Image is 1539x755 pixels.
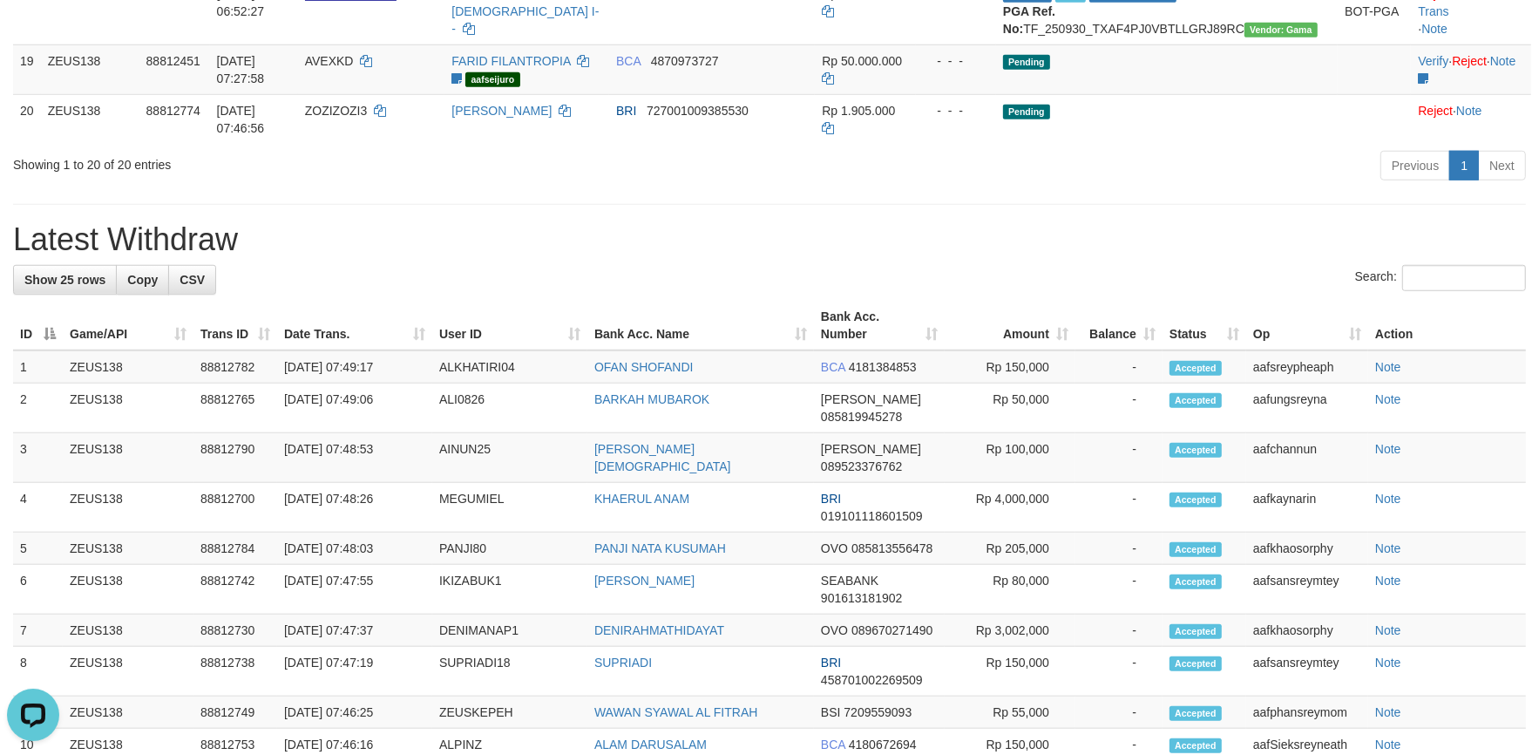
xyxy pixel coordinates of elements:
[432,533,587,565] td: PANJI80
[1075,350,1163,384] td: -
[277,433,432,483] td: [DATE] 07:48:53
[1402,265,1526,291] input: Search:
[217,104,265,135] span: [DATE] 07:46:56
[63,533,193,565] td: ZEUS138
[1246,301,1368,350] th: Op: activate to sort column ascending
[127,273,158,287] span: Copy
[821,392,921,406] span: [PERSON_NAME]
[13,384,63,433] td: 2
[277,483,432,533] td: [DATE] 07:48:26
[277,697,432,729] td: [DATE] 07:46:25
[821,738,845,752] span: BCA
[1375,392,1401,406] a: Note
[1246,615,1368,647] td: aafkhaosorphy
[1170,706,1222,721] span: Accepted
[63,615,193,647] td: ZEUS138
[1003,105,1050,119] span: Pending
[277,384,432,433] td: [DATE] 07:49:06
[1355,265,1526,291] label: Search:
[821,673,923,687] span: Copy 458701002269509 to clipboard
[1244,23,1318,37] span: Vendor URL: https://trx31.1velocity.biz
[1163,301,1246,350] th: Status: activate to sort column ascending
[432,483,587,533] td: MEGUMIEL
[821,574,878,588] span: SEABANK
[851,541,932,555] span: Copy 085813556478 to clipboard
[432,565,587,615] td: IKIZABUK1
[13,265,117,295] a: Show 25 rows
[587,301,814,350] th: Bank Acc. Name: activate to sort column ascending
[945,350,1075,384] td: Rp 150,000
[63,697,193,729] td: ZEUS138
[1418,104,1453,118] a: Reject
[1170,393,1222,408] span: Accepted
[146,54,200,68] span: 88812451
[1246,697,1368,729] td: aafphansreymom
[24,273,105,287] span: Show 25 rows
[594,738,707,752] a: ALAM DARUSALAM
[277,301,432,350] th: Date Trans.: activate to sort column ascending
[1380,151,1450,180] a: Previous
[814,301,945,350] th: Bank Acc. Number: activate to sort column ascending
[1375,442,1401,456] a: Note
[1478,151,1526,180] a: Next
[594,574,695,588] a: [PERSON_NAME]
[63,350,193,384] td: ZEUS138
[1246,350,1368,384] td: aafsreypheaph
[1418,54,1448,68] a: Verify
[193,301,277,350] th: Trans ID: activate to sort column ascending
[1170,443,1222,458] span: Accepted
[432,615,587,647] td: DENIMANAP1
[945,301,1075,350] th: Amount: activate to sort column ascending
[305,54,354,68] span: AVEXKD
[945,433,1075,483] td: Rp 100,000
[1375,541,1401,555] a: Note
[193,433,277,483] td: 88812790
[277,350,432,384] td: [DATE] 07:49:17
[451,104,552,118] a: [PERSON_NAME]
[193,384,277,433] td: 88812765
[63,647,193,697] td: ZEUS138
[945,533,1075,565] td: Rp 205,000
[849,360,917,374] span: Copy 4181384853 to clipboard
[465,72,519,87] div: aafseijuro
[1075,533,1163,565] td: -
[1375,738,1401,752] a: Note
[41,94,139,144] td: ZEUS138
[1170,656,1222,671] span: Accepted
[594,360,694,374] a: OFAN SHOFANDI
[821,410,902,424] span: Copy 085819945278 to clipboard
[1375,705,1401,719] a: Note
[146,104,200,118] span: 88812774
[1170,575,1222,589] span: Accepted
[277,565,432,615] td: [DATE] 07:47:55
[1452,54,1487,68] a: Reject
[821,509,923,523] span: Copy 019101118601509 to clipboard
[451,54,570,68] a: FARID FILANTROPIA
[1246,565,1368,615] td: aafsansreymtey
[1003,55,1050,70] span: Pending
[168,265,216,295] a: CSV
[1170,493,1222,507] span: Accepted
[821,705,841,719] span: BSI
[63,384,193,433] td: ZEUS138
[1003,4,1055,36] b: PGA Ref. No:
[1075,697,1163,729] td: -
[41,44,139,94] td: ZEUS138
[1456,104,1482,118] a: Note
[1421,22,1447,36] a: Note
[13,483,63,533] td: 4
[7,7,59,59] button: Open LiveChat chat widget
[432,350,587,384] td: ALKHATIRI04
[432,384,587,433] td: ALI0826
[277,615,432,647] td: [DATE] 07:47:37
[277,533,432,565] td: [DATE] 07:48:03
[1075,565,1163,615] td: -
[844,705,912,719] span: Copy 7209559093 to clipboard
[821,623,848,637] span: OVO
[923,102,989,119] div: - - -
[193,350,277,384] td: 88812782
[594,392,709,406] a: BARKAH MUBAROK
[63,301,193,350] th: Game/API: activate to sort column ascending
[1375,623,1401,637] a: Note
[1246,647,1368,697] td: aafsansreymtey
